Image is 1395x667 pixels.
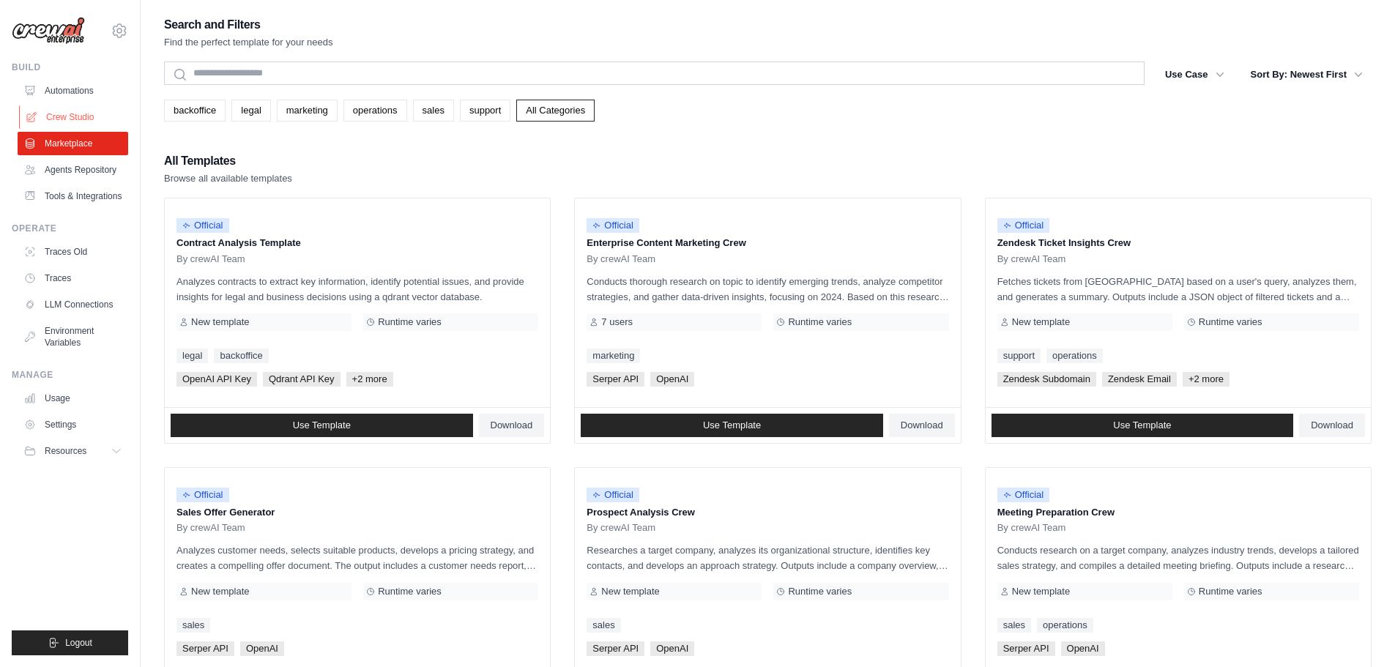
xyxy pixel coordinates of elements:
[992,414,1294,437] a: Use Template
[1199,586,1262,597] span: Runtime varies
[18,132,128,155] a: Marketplace
[191,586,249,597] span: New template
[164,171,292,186] p: Browse all available templates
[1046,349,1103,363] a: operations
[176,274,538,305] p: Analyzes contracts to extract key information, identify potential issues, and provide insights fo...
[413,100,454,122] a: sales
[18,185,128,208] a: Tools & Integrations
[18,439,128,463] button: Resources
[587,618,620,633] a: sales
[18,267,128,290] a: Traces
[491,420,533,431] span: Download
[1113,420,1171,431] span: Use Template
[479,414,545,437] a: Download
[587,218,639,233] span: Official
[176,641,234,656] span: Serper API
[378,316,442,328] span: Runtime varies
[997,349,1041,363] a: support
[176,543,538,573] p: Analyzes customer needs, selects suitable products, develops a pricing strategy, and creates a co...
[650,641,694,656] span: OpenAI
[1183,372,1230,387] span: +2 more
[191,316,249,328] span: New template
[18,158,128,182] a: Agents Repository
[601,316,633,328] span: 7 users
[18,240,128,264] a: Traces Old
[176,349,208,363] a: legal
[788,586,852,597] span: Runtime varies
[293,420,351,431] span: Use Template
[901,420,943,431] span: Download
[1061,641,1105,656] span: OpenAI
[343,100,407,122] a: operations
[997,236,1359,250] p: Zendesk Ticket Insights Crew
[1037,618,1093,633] a: operations
[788,316,852,328] span: Runtime varies
[587,522,655,534] span: By crewAI Team
[587,253,655,265] span: By crewAI Team
[346,372,393,387] span: +2 more
[516,100,595,122] a: All Categories
[703,420,761,431] span: Use Template
[997,543,1359,573] p: Conducts research on a target company, analyzes industry trends, develops a tailored sales strate...
[18,319,128,354] a: Environment Variables
[1242,62,1372,88] button: Sort By: Newest First
[1299,414,1365,437] a: Download
[263,372,341,387] span: Qdrant API Key
[587,488,639,502] span: Official
[581,414,883,437] a: Use Template
[176,618,210,633] a: sales
[997,218,1050,233] span: Official
[587,372,644,387] span: Serper API
[889,414,955,437] a: Download
[460,100,510,122] a: support
[997,488,1050,502] span: Official
[214,349,268,363] a: backoffice
[164,100,226,122] a: backoffice
[587,641,644,656] span: Serper API
[997,372,1096,387] span: Zendesk Subdomain
[176,253,245,265] span: By crewAI Team
[18,293,128,316] a: LLM Connections
[997,505,1359,520] p: Meeting Preparation Crew
[19,105,130,129] a: Crew Studio
[1012,586,1070,597] span: New template
[997,522,1066,534] span: By crewAI Team
[176,488,229,502] span: Official
[997,618,1031,633] a: sales
[378,586,442,597] span: Runtime varies
[18,79,128,103] a: Automations
[12,223,128,234] div: Operate
[240,641,284,656] span: OpenAI
[12,17,85,45] img: Logo
[176,505,538,520] p: Sales Offer Generator
[277,100,338,122] a: marketing
[12,369,128,381] div: Manage
[171,414,473,437] a: Use Template
[231,100,270,122] a: legal
[997,274,1359,305] p: Fetches tickets from [GEOGRAPHIC_DATA] based on a user's query, analyzes them, and generates a su...
[12,62,128,73] div: Build
[12,630,128,655] button: Logout
[164,15,333,35] h2: Search and Filters
[164,151,292,171] h2: All Templates
[997,253,1066,265] span: By crewAI Team
[1012,316,1070,328] span: New template
[587,505,948,520] p: Prospect Analysis Crew
[164,35,333,50] p: Find the perfect template for your needs
[1311,420,1353,431] span: Download
[65,637,92,649] span: Logout
[587,543,948,573] p: Researches a target company, analyzes its organizational structure, identifies key contacts, and ...
[1102,372,1177,387] span: Zendesk Email
[1199,316,1262,328] span: Runtime varies
[650,372,694,387] span: OpenAI
[587,349,640,363] a: marketing
[18,413,128,436] a: Settings
[601,586,659,597] span: New template
[587,274,948,305] p: Conducts thorough research on topic to identify emerging trends, analyze competitor strategies, a...
[18,387,128,410] a: Usage
[176,522,245,534] span: By crewAI Team
[1156,62,1233,88] button: Use Case
[176,372,257,387] span: OpenAI API Key
[176,236,538,250] p: Contract Analysis Template
[45,445,86,457] span: Resources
